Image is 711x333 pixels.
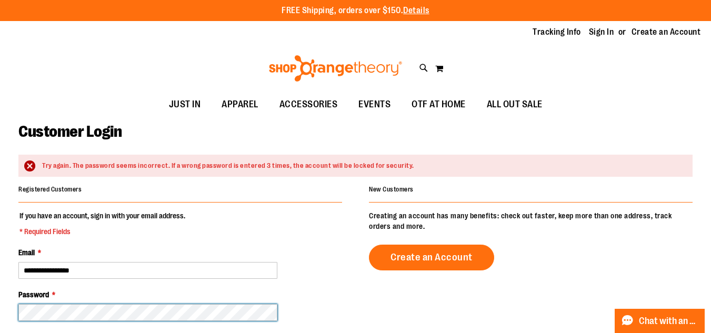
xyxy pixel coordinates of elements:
[533,26,581,38] a: Tracking Info
[18,290,49,299] span: Password
[412,93,466,116] span: OTF AT HOME
[222,93,258,116] span: APPAREL
[18,248,35,257] span: Email
[19,226,185,237] span: * Required Fields
[18,210,186,237] legend: If you have an account, sign in with your email address.
[18,186,82,193] strong: Registered Customers
[369,186,414,193] strong: New Customers
[632,26,701,38] a: Create an Account
[267,55,404,82] img: Shop Orangetheory
[639,316,698,326] span: Chat with an Expert
[390,251,473,263] span: Create an Account
[358,93,390,116] span: EVENTS
[282,5,429,17] p: FREE Shipping, orders over $150.
[279,93,338,116] span: ACCESSORIES
[369,245,494,270] a: Create an Account
[589,26,614,38] a: Sign In
[18,123,122,140] span: Customer Login
[42,161,682,171] div: Try again. The password seems incorrect. If a wrong password is entered 3 times, the account will...
[615,309,705,333] button: Chat with an Expert
[403,6,429,15] a: Details
[369,210,693,231] p: Creating an account has many benefits: check out faster, keep more than one address, track orders...
[169,93,201,116] span: JUST IN
[487,93,543,116] span: ALL OUT SALE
